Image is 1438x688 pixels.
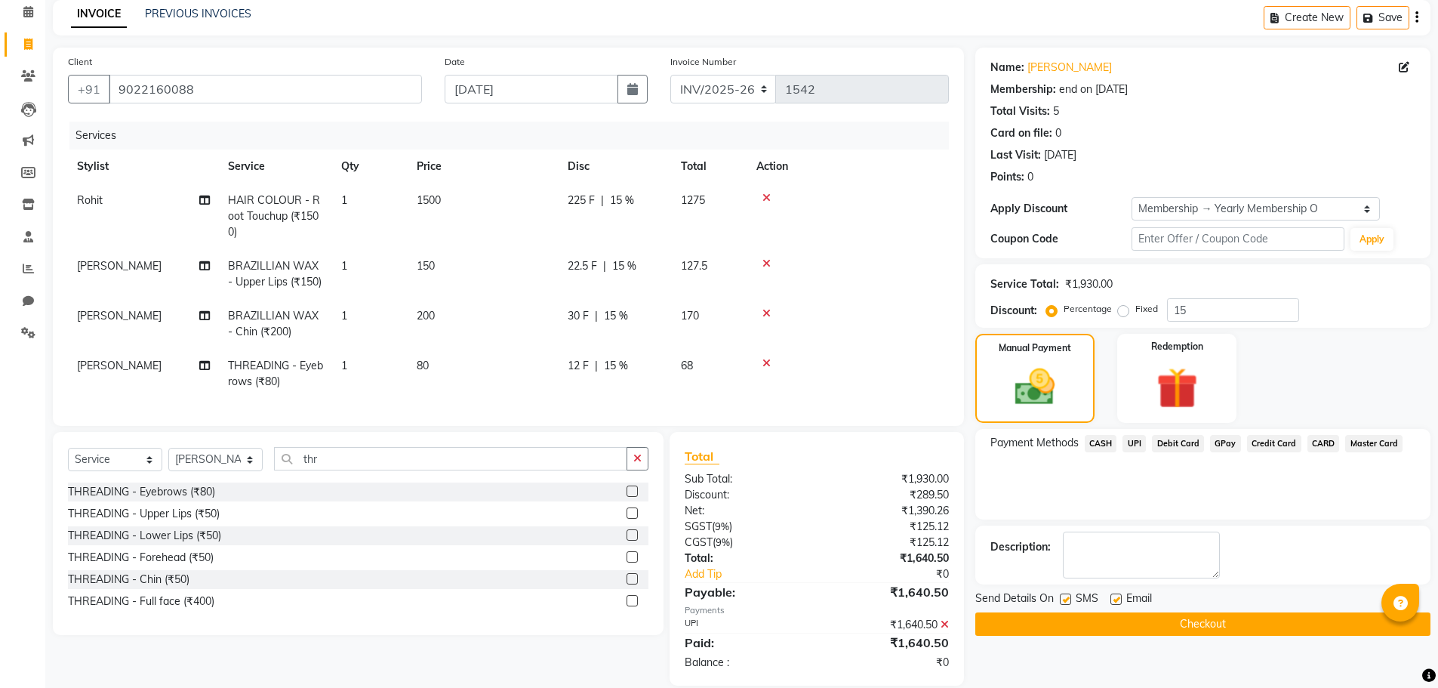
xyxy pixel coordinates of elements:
div: Balance : [673,655,817,671]
button: Apply [1350,228,1393,251]
label: Invoice Number [670,55,736,69]
div: ₹125.12 [817,519,960,535]
span: 15 % [612,258,636,274]
span: 15 % [604,358,628,374]
div: Service Total: [990,276,1059,292]
span: | [603,258,606,274]
div: [DATE] [1044,147,1076,163]
div: THREADING - Upper Lips (₹50) [68,506,220,522]
label: Percentage [1064,302,1112,316]
div: Name: [990,60,1024,76]
div: THREADING - Forehead (₹50) [68,550,214,566]
span: UPI [1122,435,1146,452]
span: | [595,308,598,324]
div: ₹125.12 [817,535,960,551]
div: Card on file: [990,125,1052,141]
div: ₹0 [817,655,960,671]
div: end on [DATE] [1059,82,1128,97]
span: | [601,193,604,208]
div: THREADING - Eyebrows (₹80) [68,484,215,500]
span: GPay [1210,435,1241,452]
span: 15 % [604,308,628,324]
div: ₹1,640.50 [817,634,960,652]
div: ( ) [673,535,817,551]
div: ₹1,930.00 [1065,276,1113,292]
span: CARD [1307,435,1340,452]
div: 5 [1053,103,1059,119]
button: Save [1356,6,1409,29]
span: HAIR COLOUR - Root Touchup (₹1500) [228,193,320,239]
div: Membership: [990,82,1056,97]
div: 0 [1055,125,1061,141]
div: Paid: [673,634,817,652]
input: Enter Offer / Coupon Code [1132,227,1344,251]
div: Payable: [673,583,817,601]
label: Date [445,55,465,69]
div: ₹1,390.26 [817,503,960,519]
span: 9% [715,520,729,532]
span: 1275 [681,193,705,207]
a: INVOICE [71,1,127,28]
button: Create New [1264,6,1350,29]
input: Search or Scan [274,447,627,470]
div: ₹1,640.50 [817,617,960,633]
div: Description: [990,539,1051,555]
span: Payment Methods [990,435,1079,451]
span: 9% [716,536,730,548]
div: ₹289.50 [817,487,960,503]
span: 68 [681,359,693,372]
div: Services [69,122,960,150]
span: Master Card [1345,435,1403,452]
div: ₹1,930.00 [817,471,960,487]
th: Qty [332,150,408,184]
div: Apply Discount [990,201,1132,217]
span: 1 [341,359,347,372]
div: Payments [685,604,948,617]
div: UPI [673,617,817,633]
span: CASH [1085,435,1117,452]
span: [PERSON_NAME] [77,309,162,322]
div: Last Visit: [990,147,1041,163]
th: Price [408,150,559,184]
label: Redemption [1151,340,1203,353]
span: 22.5 F [568,258,597,274]
span: THREADING - Eyebrows (₹80) [228,359,323,388]
th: Total [672,150,747,184]
span: Credit Card [1247,435,1301,452]
div: ₹1,640.50 [817,551,960,566]
label: Client [68,55,92,69]
th: Stylist [68,150,219,184]
div: Total: [673,551,817,566]
div: 0 [1027,169,1033,185]
span: 1 [341,259,347,273]
span: Rohit [77,193,103,207]
span: SMS [1076,591,1098,609]
div: ₹0 [841,566,960,582]
input: Search by Name/Mobile/Email/Code [109,75,422,103]
a: PREVIOUS INVOICES [145,7,251,20]
span: BRAZILLIAN WAX - Upper Lips (₹150) [228,259,322,288]
div: Discount: [673,487,817,503]
span: 170 [681,309,699,322]
th: Service [219,150,332,184]
span: Send Details On [975,591,1054,609]
span: 12 F [568,358,589,374]
label: Fixed [1135,302,1158,316]
span: 200 [417,309,435,322]
span: 127.5 [681,259,707,273]
a: [PERSON_NAME] [1027,60,1112,76]
span: 30 F [568,308,589,324]
span: Email [1126,591,1152,609]
span: Total [685,449,719,464]
div: Net: [673,503,817,519]
span: 1 [341,193,347,207]
span: BRAZILLIAN WAX - Chin (₹200) [228,309,319,338]
img: _cash.svg [1002,364,1067,410]
div: Coupon Code [990,231,1132,247]
button: +91 [68,75,110,103]
th: Action [747,150,949,184]
img: _gift.svg [1144,363,1211,414]
span: 1500 [417,193,441,207]
span: 1 [341,309,347,322]
div: ( ) [673,519,817,535]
